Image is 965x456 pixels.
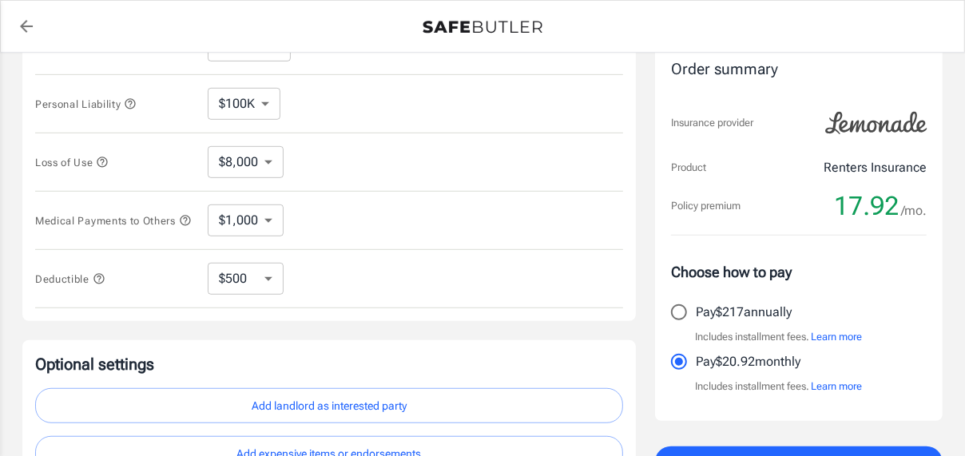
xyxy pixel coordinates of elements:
[811,379,862,395] button: Learn more
[671,160,706,176] p: Product
[35,157,109,169] span: Loss of Use
[35,269,105,288] button: Deductible
[35,94,137,113] button: Personal Liability
[695,329,862,345] p: Includes installment fees.
[671,261,927,283] p: Choose how to pay
[695,379,862,395] p: Includes installment fees.
[671,115,753,131] p: Insurance provider
[35,273,105,285] span: Deductible
[824,158,927,177] p: Renters Insurance
[35,98,137,110] span: Personal Liability
[35,388,623,424] button: Add landlord as interested party
[671,198,741,214] p: Policy premium
[811,329,862,345] button: Learn more
[901,200,927,222] span: /mo.
[35,353,623,375] p: Optional settings
[834,190,899,222] span: 17.92
[35,215,192,227] span: Medical Payments to Others
[423,21,542,34] img: Back to quotes
[10,10,42,42] a: back to quotes
[696,352,800,371] p: Pay $20.92 monthly
[816,101,936,145] img: Lemonade
[35,153,109,172] button: Loss of Use
[696,303,792,322] p: Pay $217 annually
[35,211,192,230] button: Medical Payments to Others
[671,58,927,81] div: Order summary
